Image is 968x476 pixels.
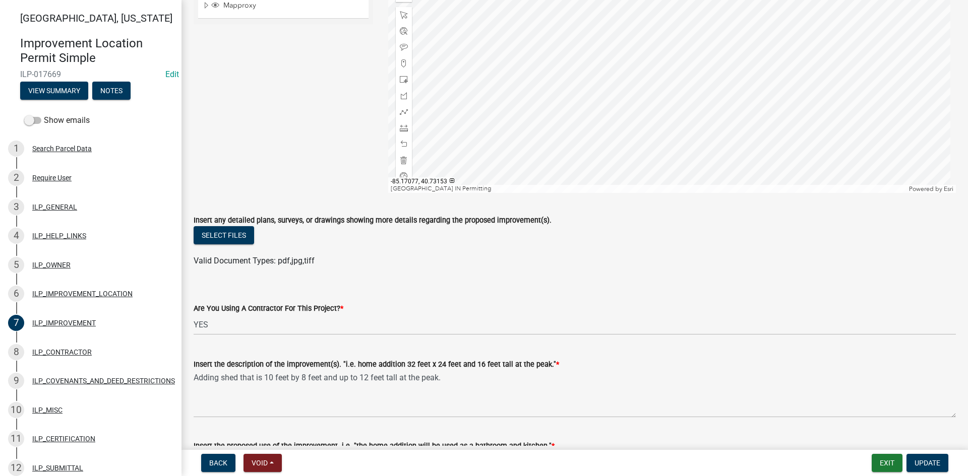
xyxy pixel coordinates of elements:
div: 7 [8,315,24,331]
label: Show emails [24,114,90,126]
span: [GEOGRAPHIC_DATA], [US_STATE] [20,12,172,24]
div: Powered by [906,185,956,193]
span: Expand [202,1,210,12]
span: Back [209,459,227,467]
div: 1 [8,141,24,157]
span: Valid Document Types: pdf,jpg,tiff [194,256,315,265]
button: Select files [194,226,254,244]
a: Esri [944,185,953,192]
label: Are You Using A Contractor For This Project? [194,305,343,312]
div: ILP_OWNER [32,261,71,268]
div: ILP_CERTIFICATION [32,435,95,442]
div: Search Parcel Data [32,145,92,152]
div: 3 [8,199,24,215]
span: Update [915,459,940,467]
div: 12 [8,460,24,476]
div: ILP_HELP_LINKS [32,232,86,239]
div: Require User [32,174,72,181]
div: 6 [8,286,24,302]
a: Edit [165,70,179,79]
div: [GEOGRAPHIC_DATA] IN Permitting [388,185,907,193]
h4: Improvement Location Permit Simple [20,36,173,65]
span: Void [252,459,268,467]
label: Insert any detailed plans, surveys, or drawings showing more details regarding the proposed impro... [194,217,552,224]
button: Update [906,454,948,472]
span: ILP-017669 [20,70,161,79]
button: Exit [872,454,902,472]
div: 5 [8,257,24,273]
label: Insert the description of the improvement(s). "i.e. home addition 32 feet x 24 feet and 16 feet t... [194,361,559,368]
div: ILP_COVENANTS_AND_DEED_RESTRICTIONS [32,377,175,384]
div: 4 [8,228,24,244]
span: Mapproxy [221,1,365,10]
wm-modal-confirm: Edit Application Number [165,70,179,79]
div: ILP_SUBMITTAL [32,464,83,471]
div: 8 [8,344,24,360]
button: Notes [92,82,131,100]
div: ILP_IMPROVEMENT [32,319,96,326]
button: Void [244,454,282,472]
div: 2 [8,170,24,186]
div: 11 [8,431,24,447]
div: ILP_CONTRACTOR [32,349,92,356]
div: 9 [8,373,24,389]
button: Back [201,454,235,472]
button: View Summary [20,82,88,100]
div: 10 [8,402,24,418]
div: ILP_IMPROVEMENT_LOCATION [32,290,133,297]
wm-modal-confirm: Notes [92,87,131,95]
wm-modal-confirm: Summary [20,87,88,95]
div: ILP_GENERAL [32,203,77,211]
div: Mapproxy [210,1,365,11]
label: Insert the proposed use of the improvement. i.e. "the home addition will be used as a bathroom an... [194,443,555,450]
div: ILP_MISC [32,406,63,414]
